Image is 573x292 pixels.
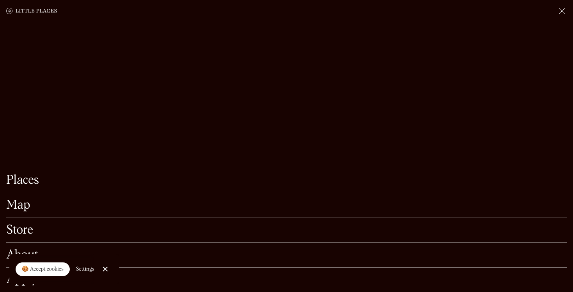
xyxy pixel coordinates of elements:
[6,174,567,186] a: Places
[6,199,567,211] a: Map
[6,274,567,286] a: Apply
[97,261,113,277] a: Close Cookie Popup
[22,266,64,273] div: 🍪 Accept cookies
[6,249,567,261] a: About
[6,224,567,236] a: Store
[76,260,94,278] a: Settings
[16,262,70,276] a: 🍪 Accept cookies
[76,266,94,272] div: Settings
